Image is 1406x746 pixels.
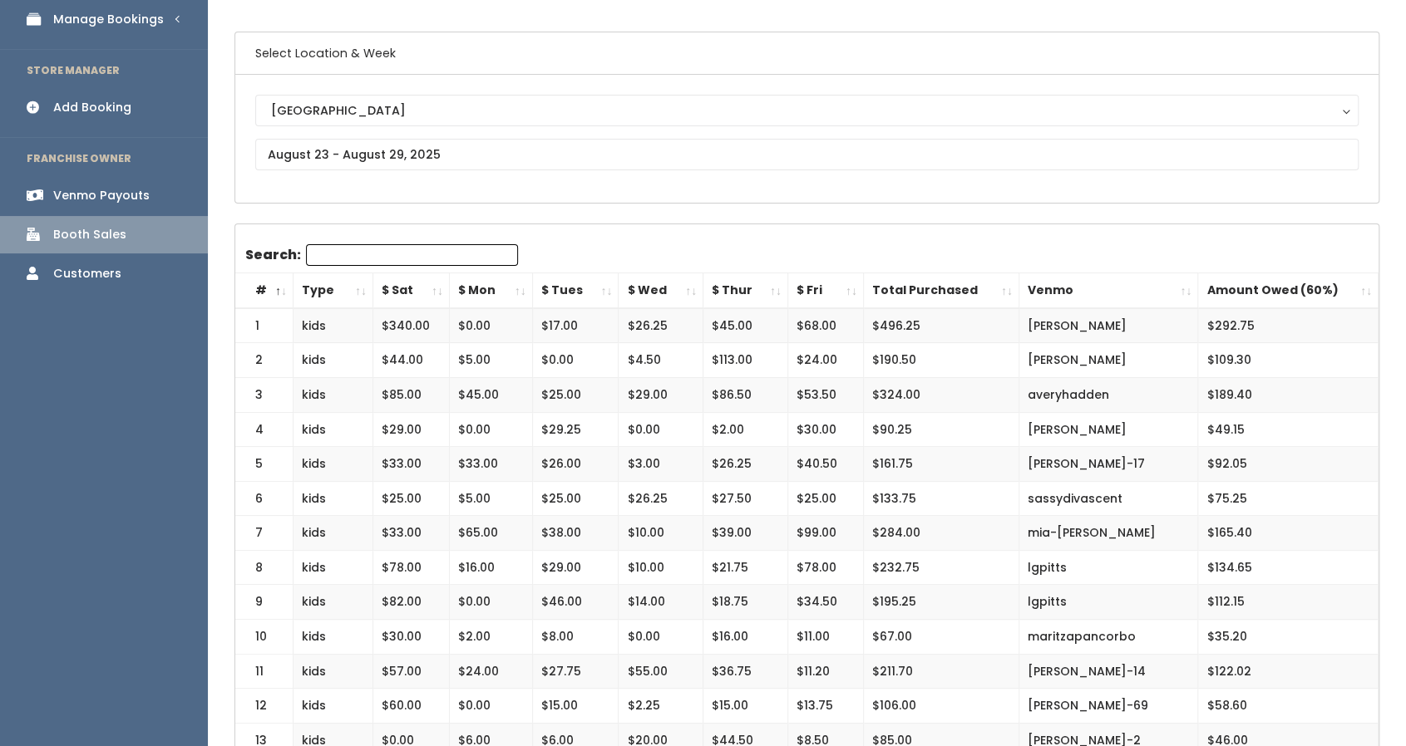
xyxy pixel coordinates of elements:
[449,654,532,689] td: $24.00
[1019,689,1198,724] td: [PERSON_NAME]-69
[532,481,619,516] td: $25.00
[372,689,449,724] td: $60.00
[1198,481,1379,516] td: $75.25
[1019,481,1198,516] td: sassydivascent
[372,481,449,516] td: $25.00
[532,585,619,620] td: $46.00
[787,481,863,516] td: $25.00
[372,412,449,447] td: $29.00
[372,550,449,585] td: $78.00
[863,273,1019,308] th: Total Purchased: activate to sort column ascending
[1198,550,1379,585] td: $134.65
[372,308,449,343] td: $340.00
[787,516,863,551] td: $99.00
[294,412,373,447] td: kids
[294,308,373,343] td: kids
[787,689,863,724] td: $13.75
[703,377,788,412] td: $86.50
[863,620,1019,655] td: $67.00
[703,412,788,447] td: $2.00
[1019,620,1198,655] td: maritzapancorbo
[294,343,373,378] td: kids
[294,585,373,620] td: kids
[703,689,788,724] td: $15.00
[1019,412,1198,447] td: [PERSON_NAME]
[449,412,532,447] td: $0.00
[532,412,619,447] td: $29.25
[449,343,532,378] td: $5.00
[53,226,126,243] div: Booth Sales
[863,308,1019,343] td: $496.25
[703,516,788,551] td: $39.00
[703,447,788,482] td: $26.25
[372,377,449,412] td: $85.00
[1019,550,1198,585] td: lgpitts
[1019,654,1198,689] td: [PERSON_NAME]-14
[532,447,619,482] td: $26.00
[863,481,1019,516] td: $133.75
[1198,654,1379,689] td: $122.02
[235,620,294,655] td: 10
[449,516,532,551] td: $65.00
[532,550,619,585] td: $29.00
[863,585,1019,620] td: $195.25
[235,412,294,447] td: 4
[619,377,703,412] td: $29.00
[53,265,121,282] div: Customers
[271,101,1343,120] div: [GEOGRAPHIC_DATA]
[703,343,788,378] td: $113.00
[294,481,373,516] td: kids
[619,620,703,655] td: $0.00
[1198,585,1379,620] td: $112.15
[294,689,373,724] td: kids
[235,343,294,378] td: 2
[619,516,703,551] td: $10.00
[255,95,1359,126] button: [GEOGRAPHIC_DATA]
[619,343,703,378] td: $4.50
[306,244,518,266] input: Search:
[294,447,373,482] td: kids
[787,550,863,585] td: $78.00
[619,585,703,620] td: $14.00
[532,654,619,689] td: $27.75
[235,654,294,689] td: 11
[863,654,1019,689] td: $211.70
[619,481,703,516] td: $26.25
[703,585,788,620] td: $18.75
[787,654,863,689] td: $11.20
[449,550,532,585] td: $16.00
[787,308,863,343] td: $68.00
[619,308,703,343] td: $26.25
[1198,516,1379,551] td: $165.40
[449,585,532,620] td: $0.00
[863,689,1019,724] td: $106.00
[1019,273,1198,308] th: Venmo: activate to sort column ascending
[372,273,449,308] th: $ Sat: activate to sort column ascending
[532,689,619,724] td: $15.00
[863,447,1019,482] td: $161.75
[235,32,1379,75] h6: Select Location & Week
[53,187,150,204] div: Venmo Payouts
[1019,447,1198,482] td: [PERSON_NAME]-17
[619,273,703,308] th: $ Wed: activate to sort column ascending
[619,412,703,447] td: $0.00
[53,11,164,28] div: Manage Bookings
[449,308,532,343] td: $0.00
[532,620,619,655] td: $8.00
[449,620,532,655] td: $2.00
[372,343,449,378] td: $44.00
[372,585,449,620] td: $82.00
[787,377,863,412] td: $53.50
[1198,308,1379,343] td: $292.75
[372,516,449,551] td: $33.00
[1198,343,1379,378] td: $109.30
[787,273,863,308] th: $ Fri: activate to sort column ascending
[235,273,294,308] th: #: activate to sort column descending
[532,377,619,412] td: $25.00
[532,308,619,343] td: $17.00
[863,343,1019,378] td: $190.50
[532,516,619,551] td: $38.00
[1019,516,1198,551] td: mia-[PERSON_NAME]
[863,412,1019,447] td: $90.25
[294,620,373,655] td: kids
